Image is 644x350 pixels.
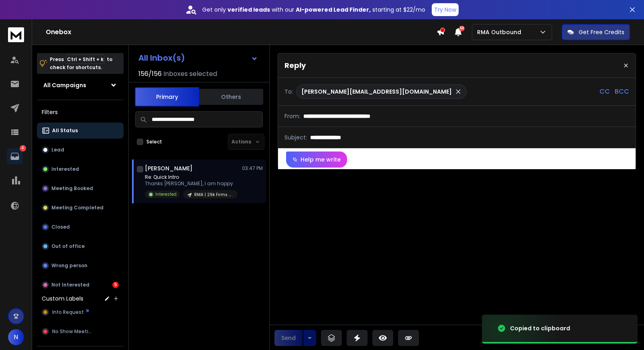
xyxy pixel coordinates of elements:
p: Meeting Booked [51,185,93,192]
p: RMA Outbound [477,28,524,36]
button: All Inbox(s) [132,50,264,66]
button: Not Interested5 [37,277,124,293]
button: All Campaigns [37,77,124,93]
p: 03:47 PM [242,165,263,172]
label: Select [146,139,162,145]
button: Others [199,88,263,106]
button: Get Free Credits [562,24,630,40]
p: Get Free Credits [579,28,624,36]
p: Meeting Completed [51,205,104,211]
p: CC [599,87,610,96]
p: Not Interested [51,282,89,288]
p: Closed [51,224,70,230]
h1: [PERSON_NAME] [145,164,193,172]
p: Get only with our starting at $22/mo [202,6,425,14]
button: All Status [37,123,124,139]
p: Wrong person [51,262,87,269]
p: Thanks [PERSON_NAME], I am happy [145,180,238,187]
p: To: [284,88,293,96]
button: Try Now [432,3,459,16]
p: Reply [284,60,306,71]
button: Out of office [37,238,124,254]
button: Meeting Booked [37,180,124,196]
span: 156 / 156 [138,69,162,79]
p: 4 [20,145,26,151]
h1: Onebox [46,27,437,37]
p: Subject: [284,133,307,141]
div: 5 [112,282,119,288]
button: Primary [135,87,199,106]
p: Re: Quick Intro [145,174,238,180]
h1: All Campaigns [43,81,86,89]
button: Lead [37,142,124,158]
p: Try Now [434,6,456,14]
img: logo [8,27,24,42]
p: All Status [52,127,78,134]
h1: All Inbox(s) [138,54,185,62]
span: 50 [459,26,465,31]
p: [PERSON_NAME][EMAIL_ADDRESS][DOMAIN_NAME] [301,88,452,96]
button: Interested [37,161,124,177]
span: Ctrl + Shift + k [66,55,105,64]
button: Wrong person [37,258,124,274]
p: RMA | 29k Firms (General Team Info) [194,192,233,198]
button: Meeting Completed [37,200,124,216]
p: Interested [51,166,79,172]
p: Interested [155,191,177,197]
h3: Filters [37,106,124,118]
button: N [8,329,24,345]
p: BCC [615,87,629,96]
strong: verified leads [228,6,270,14]
div: Copied to clipboard [510,324,570,332]
button: Help me write [286,151,347,168]
p: From: [284,112,300,120]
span: No Show Meeting [52,328,94,335]
h3: Inboxes selected [163,69,217,79]
a: 4 [7,148,23,164]
p: Press to check for shortcuts. [50,55,112,72]
strong: AI-powered Lead Finder, [296,6,371,14]
span: Info Request [52,309,84,315]
button: Info Request [37,304,124,320]
button: Closed [37,219,124,235]
button: No Show Meeting [37,323,124,340]
h3: Custom Labels [42,295,83,303]
p: Out of office [51,243,85,250]
p: Lead [51,147,64,153]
